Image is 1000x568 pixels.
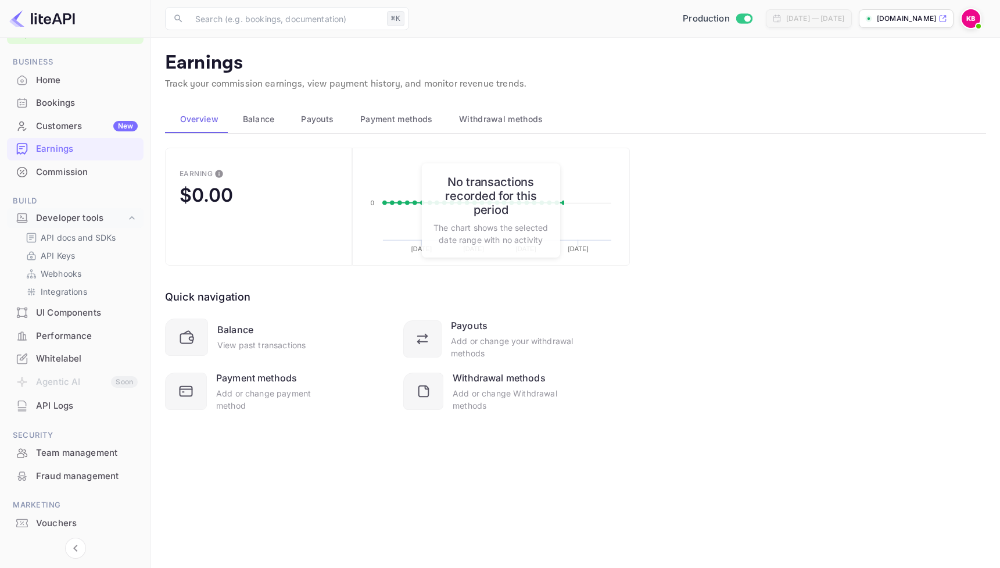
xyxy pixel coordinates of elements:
img: LiteAPI logo [9,9,75,28]
div: Vouchers [7,512,144,535]
div: $0.00 [180,184,233,206]
div: Quick navigation [165,289,250,305]
div: API docs and SDKs [21,229,139,246]
img: Kyle Bromont [962,9,980,28]
div: Add or change payment method [216,387,336,412]
div: View past transactions [217,339,306,351]
div: Performance [7,325,144,348]
div: Balance [217,323,253,337]
span: Business [7,56,144,69]
div: UI Components [7,302,144,324]
span: Overview [180,112,218,126]
span: Marketing [7,499,144,512]
div: ⌘K [387,11,404,26]
span: Security [7,429,144,442]
a: Whitelabel [7,348,144,369]
div: Team management [7,442,144,465]
a: Team management [7,442,144,463]
text: [DATE] [411,245,431,252]
div: Fraud management [7,465,144,488]
div: Whitelabel [36,352,138,366]
div: Commission [7,161,144,184]
div: Customers [36,120,138,133]
a: Integrations [26,285,134,298]
p: [DOMAIN_NAME] [877,13,936,24]
div: Developer tools [7,208,144,228]
div: Whitelabel [7,348,144,370]
button: EarningThis is the amount of confirmed commission that will be paid to you on the next scheduled ... [165,148,352,266]
div: Performance [36,330,138,343]
a: Vouchers [7,512,144,534]
input: Search (e.g. bookings, documentation) [188,7,382,30]
div: Vouchers [36,517,138,530]
p: Earnings [165,52,986,75]
a: Fraud management [7,465,144,487]
a: Home [7,69,144,91]
div: Add or change Withdrawal methods [453,387,574,412]
div: New [113,121,138,131]
button: This is the amount of confirmed commission that will be paid to you on the next scheduled deposit [210,165,228,183]
p: Integrations [41,285,87,298]
text: [DATE] [568,245,589,252]
a: API Keys [26,249,134,262]
a: CustomersNew [7,115,144,137]
div: Add or change your withdrawal methods [451,335,574,359]
div: Developer tools [36,212,126,225]
a: UI Components [7,302,144,323]
a: API Logs [7,395,144,416]
span: Payment methods [360,112,433,126]
p: The chart shows the selected date range with no activity [433,222,549,246]
text: 0 [370,199,374,206]
p: API docs and SDKs [41,231,116,244]
div: [DATE] — [DATE] [786,13,844,24]
div: Earnings [7,138,144,160]
div: API Logs [7,395,144,417]
p: Track your commission earnings, view payment history, and monitor revenue trends. [165,77,986,91]
h6: No transactions recorded for this period [433,175,549,217]
div: Bookings [36,97,138,110]
span: Balance [243,112,275,126]
div: Payment methods [216,371,297,385]
a: Earnings [7,138,144,159]
div: Team management [36,446,138,460]
p: Webhooks [41,267,81,280]
a: Commission [7,161,144,183]
div: Fraud management [36,470,138,483]
div: Switch to Sandbox mode [678,12,757,26]
a: API docs and SDKs [26,231,134,244]
div: UI Components [36,306,138,320]
span: Withdrawal methods [459,112,543,126]
a: Performance [7,325,144,346]
div: Home [7,69,144,92]
span: Production [683,12,730,26]
div: Webhooks [21,265,139,282]
div: API Logs [36,399,138,413]
p: API Keys [41,249,75,262]
div: API Keys [21,247,139,264]
button: Collapse navigation [65,538,86,559]
div: Home [36,74,138,87]
div: Bookings [7,92,144,115]
a: Webhooks [26,267,134,280]
div: Integrations [21,283,139,300]
div: Payouts [451,319,488,333]
div: Commission [36,166,138,179]
div: Withdrawal methods [453,371,546,385]
span: Build [7,195,144,208]
div: Earnings [36,142,138,156]
div: Earning [180,169,213,178]
span: Payouts [301,112,334,126]
div: scrollable auto tabs example [165,105,986,133]
a: Bookings [7,92,144,113]
div: CustomersNew [7,115,144,138]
